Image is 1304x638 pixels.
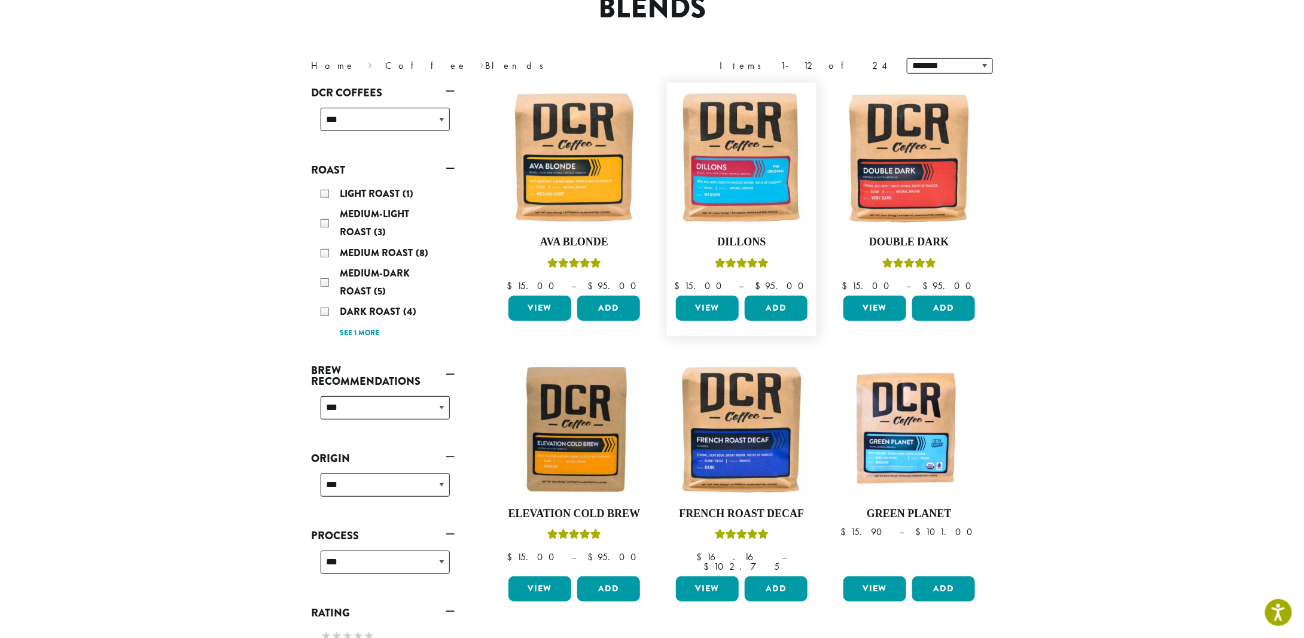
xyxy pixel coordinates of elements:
[915,525,978,538] bdi: 101.00
[703,560,779,573] bdi: 102.75
[311,469,455,511] div: Origin
[703,560,714,573] span: $
[676,296,739,321] a: View
[311,180,455,346] div: Roast
[340,187,403,200] span: Light Roast
[368,54,372,73] span: ›
[577,576,640,601] button: Add
[755,279,765,292] span: $
[508,576,571,601] a: View
[416,246,428,260] span: (8)
[505,360,643,572] a: Elevation Cold BrewRated 5.00 out of 5
[311,103,455,145] div: DCR Coffees
[505,89,643,291] a: Ava BlondeRated 5.00 out of 5
[840,525,888,538] bdi: 15.90
[311,391,455,434] div: Brew Recommendations
[840,360,978,572] a: Green Planet
[311,448,455,469] a: Origin
[311,160,455,180] a: Roast
[571,279,576,292] span: –
[843,576,906,601] a: View
[674,279,727,292] bdi: 15.00
[340,207,409,239] span: Medium-Light Roast
[311,603,455,623] a: Rating
[508,296,571,321] a: View
[577,296,640,321] button: Add
[840,236,978,249] h4: Double Dark
[507,279,560,292] bdi: 15.00
[745,296,808,321] button: Add
[922,279,977,292] bdi: 95.00
[842,279,852,292] span: $
[840,89,978,226] img: Double-Dark-12oz-300x300.jpg
[673,89,811,291] a: DillonsRated 5.00 out of 5
[912,576,975,601] button: Add
[340,246,416,260] span: Medium Roast
[340,327,379,339] a: See 1 more
[311,546,455,588] div: Process
[674,279,684,292] span: $
[673,360,811,498] img: French-Roast-Decaf-12oz-300x300.jpg
[715,527,769,545] div: Rated 5.00 out of 5
[480,54,484,73] span: ›
[505,360,643,498] img: Elevation-Cold-Brew-300x300.jpg
[403,187,413,200] span: (1)
[340,305,403,318] span: Dark Roast
[547,256,601,274] div: Rated 5.00 out of 5
[676,576,739,601] a: View
[547,527,601,545] div: Rated 5.00 out of 5
[882,256,936,274] div: Rated 4.50 out of 5
[571,551,576,563] span: –
[587,279,642,292] bdi: 95.00
[912,296,975,321] button: Add
[311,360,455,391] a: Brew Recommendations
[739,279,744,292] span: –
[340,266,410,298] span: Medium-Dark Roast
[755,279,809,292] bdi: 95.00
[673,89,811,226] img: Dillons-12oz-300x300.jpg
[385,59,467,72] a: Coffee
[673,508,811,521] h4: French Roast Decaf
[906,279,911,292] span: –
[505,508,643,521] h4: Elevation Cold Brew
[922,279,933,292] span: $
[374,225,386,239] span: (3)
[403,305,416,318] span: (4)
[374,284,386,298] span: (5)
[840,525,851,538] span: $
[840,360,978,498] img: DCR-Green-Planet-Coffee-Bag-300x300.png
[507,551,517,563] span: $
[311,83,455,103] a: DCR Coffees
[745,576,808,601] button: Add
[842,279,895,292] bdi: 15.00
[311,59,355,72] a: Home
[840,89,978,291] a: Double DarkRated 4.50 out of 5
[782,551,787,563] span: –
[587,279,598,292] span: $
[843,296,906,321] a: View
[915,525,925,538] span: $
[673,236,811,249] h4: Dillons
[696,551,770,563] bdi: 16.16
[507,279,517,292] span: $
[587,551,598,563] span: $
[720,59,889,73] div: Items 1-12 of 24
[840,508,978,521] h4: Green Planet
[899,525,904,538] span: –
[673,360,811,572] a: French Roast DecafRated 5.00 out of 5
[696,551,706,563] span: $
[715,256,769,274] div: Rated 5.00 out of 5
[505,89,643,226] img: Ava-Blonde-12oz-1-300x300.jpg
[505,236,643,249] h4: Ava Blonde
[311,525,455,546] a: Process
[507,551,560,563] bdi: 15.00
[587,551,642,563] bdi: 95.00
[311,59,634,73] nav: Breadcrumb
